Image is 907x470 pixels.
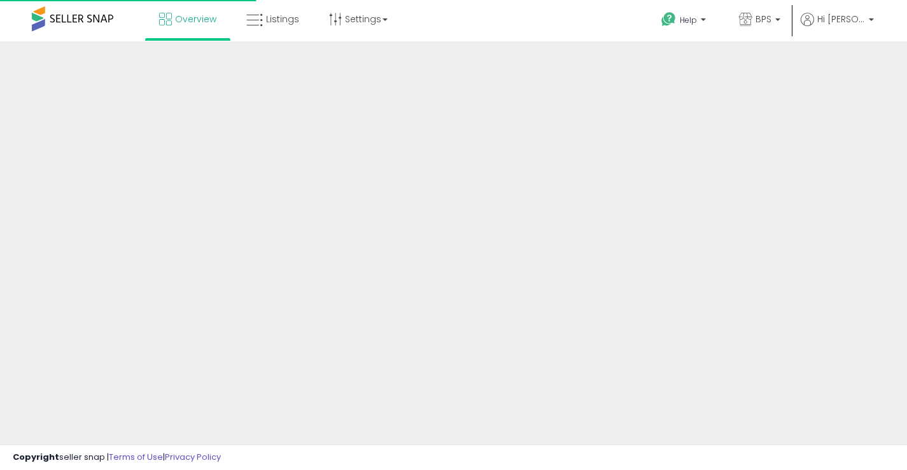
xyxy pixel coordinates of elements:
[661,11,677,27] i: Get Help
[175,13,216,25] span: Overview
[266,13,299,25] span: Listings
[817,13,865,25] span: Hi [PERSON_NAME]
[680,15,697,25] span: Help
[109,451,163,463] a: Terms of Use
[801,13,874,41] a: Hi [PERSON_NAME]
[756,13,771,25] span: BPS
[651,2,719,41] a: Help
[165,451,221,463] a: Privacy Policy
[13,452,221,464] div: seller snap | |
[13,451,59,463] strong: Copyright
